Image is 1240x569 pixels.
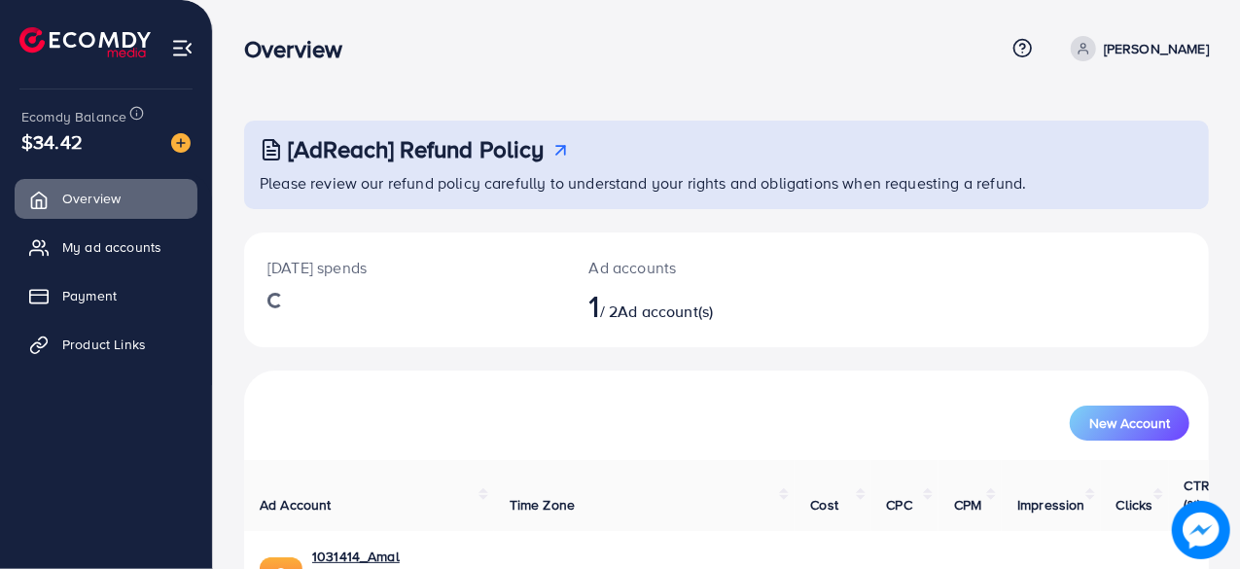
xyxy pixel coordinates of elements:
[260,495,332,515] span: Ad Account
[1172,501,1230,559] img: image
[21,107,126,126] span: Ecomdy Balance
[589,256,784,279] p: Ad accounts
[589,287,784,324] h2: / 2
[1089,416,1170,430] span: New Account
[1104,37,1209,60] p: [PERSON_NAME]
[19,27,151,57] img: logo
[260,171,1197,195] p: Please review our refund policy carefully to understand your rights and obligations when requesti...
[1063,36,1209,61] a: [PERSON_NAME]
[62,335,146,354] span: Product Links
[21,127,83,156] span: $34.42
[15,228,197,267] a: My ad accounts
[244,35,358,63] h3: Overview
[1017,495,1085,515] span: Impression
[1070,406,1189,441] button: New Account
[1185,476,1210,515] span: CTR (%)
[954,495,981,515] span: CPM
[589,283,600,328] span: 1
[62,286,117,305] span: Payment
[15,276,197,315] a: Payment
[618,301,713,322] span: Ad account(s)
[267,256,543,279] p: [DATE] spends
[62,189,121,208] span: Overview
[810,495,838,515] span: Cost
[171,133,191,153] img: image
[171,37,194,59] img: menu
[15,325,197,364] a: Product Links
[62,237,161,257] span: My ad accounts
[15,179,197,218] a: Overview
[1116,495,1153,515] span: Clicks
[887,495,912,515] span: CPC
[510,495,575,515] span: Time Zone
[288,135,545,163] h3: [AdReach] Refund Policy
